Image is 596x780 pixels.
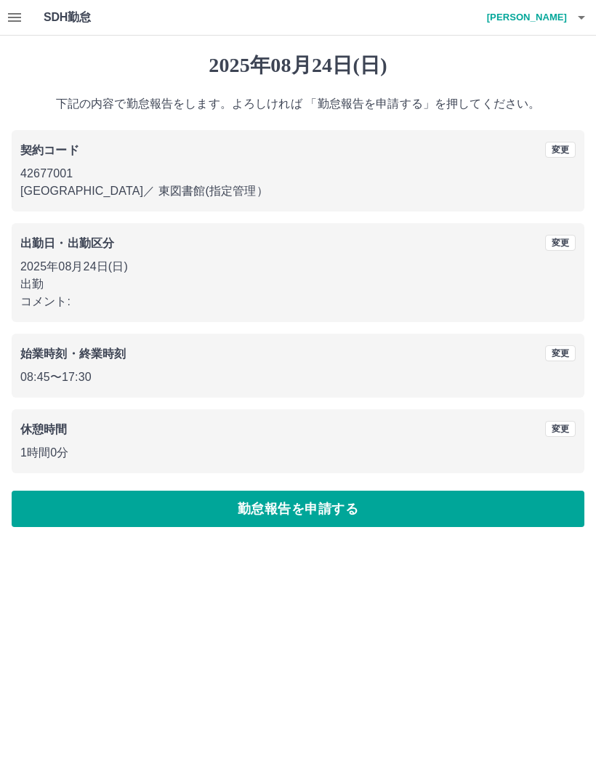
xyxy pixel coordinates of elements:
p: コメント: [20,293,576,310]
button: 変更 [545,142,576,158]
button: 変更 [545,345,576,361]
b: 休憩時間 [20,423,68,435]
p: [GEOGRAPHIC_DATA] ／ 東図書館(指定管理） [20,182,576,200]
button: 変更 [545,235,576,251]
p: 下記の内容で勤怠報告をします。よろしければ 「勤怠報告を申請する」を押してください。 [12,95,584,113]
b: 始業時刻・終業時刻 [20,347,126,360]
b: 出勤日・出勤区分 [20,237,114,249]
p: 08:45 〜 17:30 [20,369,576,386]
p: 2025年08月24日(日) [20,258,576,276]
button: 勤怠報告を申請する [12,491,584,527]
p: 1時間0分 [20,444,576,462]
b: 契約コード [20,144,79,156]
p: 出勤 [20,276,576,293]
h1: 2025年08月24日(日) [12,53,584,78]
p: 42677001 [20,165,576,182]
button: 変更 [545,421,576,437]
